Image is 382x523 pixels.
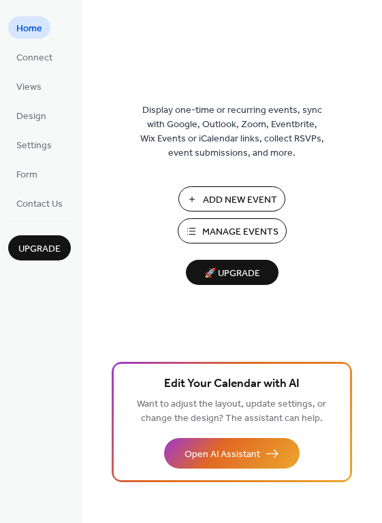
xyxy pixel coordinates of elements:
[16,51,52,65] span: Connect
[8,133,60,156] a: Settings
[178,218,287,243] button: Manage Events
[16,80,42,95] span: Views
[16,197,63,212] span: Contact Us
[16,22,42,36] span: Home
[8,46,61,68] a: Connect
[8,75,50,97] a: Views
[164,375,300,394] span: Edit Your Calendar with AI
[164,438,300,469] button: Open AI Assistant
[203,193,277,207] span: Add New Event
[8,16,50,39] a: Home
[16,168,37,182] span: Form
[18,242,61,256] span: Upgrade
[8,192,71,214] a: Contact Us
[185,448,260,462] span: Open AI Assistant
[16,109,46,124] span: Design
[8,104,54,126] a: Design
[137,395,326,428] span: Want to adjust the layout, update settings, or change the design? The assistant can help.
[8,235,71,260] button: Upgrade
[16,139,52,153] span: Settings
[140,103,324,161] span: Display one-time or recurring events, sync with Google, Outlook, Zoom, Eventbrite, Wix Events or ...
[194,265,270,283] span: 🚀 Upgrade
[202,225,278,239] span: Manage Events
[8,163,46,185] a: Form
[186,260,278,285] button: 🚀 Upgrade
[178,186,285,212] button: Add New Event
